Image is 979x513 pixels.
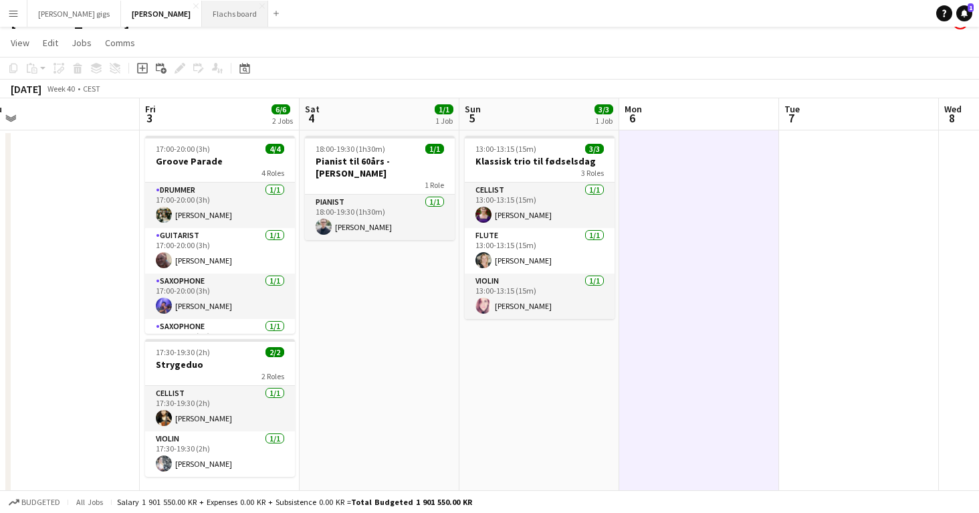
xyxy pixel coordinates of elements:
span: 18:00-19:30 (1h30m) [316,144,385,154]
span: 2 Roles [261,371,284,381]
a: Jobs [66,34,97,52]
app-job-card: 17:30-19:30 (2h)2/2Strygeduo2 RolesCellist1/117:30-19:30 (2h)[PERSON_NAME]Violin1/117:30-19:30 (2... [145,339,295,477]
button: Flachs board [202,1,268,27]
span: Budgeted [21,498,60,507]
app-card-role: Drummer1/117:00-20:00 (3h)[PERSON_NAME] [145,183,295,228]
h3: Strygeduo [145,358,295,371]
app-job-card: 17:00-20:00 (3h)4/4Groove Parade4 RolesDrummer1/117:00-20:00 (3h)[PERSON_NAME]Guitarist1/117:00-2... [145,136,295,334]
span: Wed [944,103,962,115]
app-card-role: Pianist1/118:00-19:30 (1h30m)[PERSON_NAME] [305,195,455,240]
app-card-role: Violin1/113:00-13:15 (15m)[PERSON_NAME] [465,274,615,319]
span: Comms [105,37,135,49]
span: All jobs [74,497,106,507]
div: [DATE] [11,82,41,96]
app-card-role: Saxophone1/117:00-20:00 (3h) [145,319,295,365]
span: 4 [303,110,320,126]
span: Week 40 [44,84,78,94]
span: Sun [465,103,481,115]
span: Sat [305,103,320,115]
app-card-role: Saxophone1/117:00-20:00 (3h)[PERSON_NAME] [145,274,295,319]
a: 1 [956,5,972,21]
a: View [5,34,35,52]
app-card-role: Guitarist1/117:00-20:00 (3h)[PERSON_NAME] [145,228,295,274]
span: 3 Roles [581,168,604,178]
span: Tue [784,103,800,115]
h3: Groove Parade [145,155,295,167]
app-card-role: Violin1/117:30-19:30 (2h)[PERSON_NAME] [145,431,295,477]
span: 4 Roles [261,168,284,178]
h3: Klassisk trio til fødselsdag [465,155,615,167]
span: 17:30-19:30 (2h) [156,347,210,357]
span: 17:00-20:00 (3h) [156,144,210,154]
span: 1 [968,3,974,12]
span: 4/4 [265,144,284,154]
h3: Pianist til 60års - [PERSON_NAME] [305,155,455,179]
span: 6 [623,110,642,126]
span: Edit [43,37,58,49]
span: 6/6 [271,104,290,114]
div: CEST [83,84,100,94]
button: [PERSON_NAME] [121,1,202,27]
app-card-role: Cellist1/117:30-19:30 (2h)[PERSON_NAME] [145,386,295,431]
app-card-role: Cellist1/113:00-13:15 (15m)[PERSON_NAME] [465,183,615,228]
button: Budgeted [7,495,62,510]
span: Fri [145,103,156,115]
span: 2/2 [265,347,284,357]
span: 3 [143,110,156,126]
span: 3/3 [594,104,613,114]
div: 1 Job [595,116,613,126]
a: Edit [37,34,64,52]
span: Jobs [72,37,92,49]
app-card-role: Flute1/113:00-13:15 (15m)[PERSON_NAME] [465,228,615,274]
app-job-card: 18:00-19:30 (1h30m)1/1Pianist til 60års - [PERSON_NAME]1 RolePianist1/118:00-19:30 (1h30m)[PERSON... [305,136,455,240]
span: 8 [942,110,962,126]
app-job-card: 13:00-13:15 (15m)3/3Klassisk trio til fødselsdag3 RolesCellist1/113:00-13:15 (15m)[PERSON_NAME]Fl... [465,136,615,319]
span: 5 [463,110,481,126]
span: 7 [782,110,800,126]
div: 1 Job [435,116,453,126]
span: 13:00-13:15 (15m) [475,144,536,154]
span: 1/1 [425,144,444,154]
span: Total Budgeted 1 901 550.00 KR [351,497,472,507]
span: View [11,37,29,49]
span: 3/3 [585,144,604,154]
span: Mon [625,103,642,115]
span: 1 Role [425,180,444,190]
div: 2 Jobs [272,116,293,126]
div: Salary 1 901 550.00 KR + Expenses 0.00 KR + Subsistence 0.00 KR = [117,497,472,507]
span: 1/1 [435,104,453,114]
a: Comms [100,34,140,52]
button: [PERSON_NAME] gigs [27,1,121,27]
